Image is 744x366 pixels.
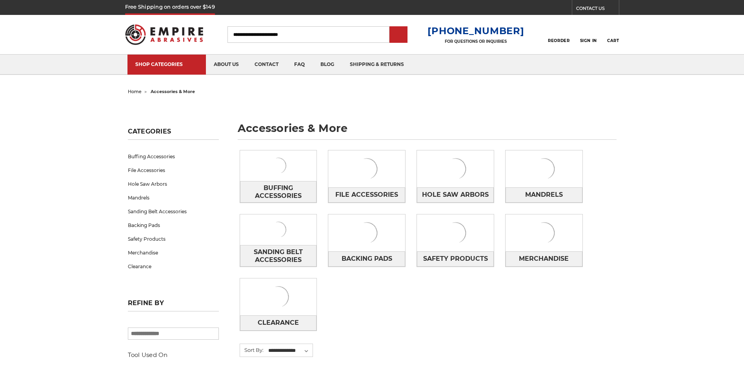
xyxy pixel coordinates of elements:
img: Mandrels [526,150,562,187]
a: Merchandise [506,251,582,267]
a: Safety Products [128,232,219,246]
img: Backing Pads [348,214,385,251]
a: CONTACT US [576,4,619,15]
a: Mandrels [506,187,582,203]
h5: Refine by [128,299,219,311]
span: Sanding Belt Accessories [240,245,317,267]
img: Merchandise [526,214,562,251]
span: Clearance [258,316,299,329]
span: Safety Products [423,252,488,265]
a: Clearance [128,260,219,273]
label: Sort By: [240,344,264,356]
a: Cart [607,26,619,43]
img: Clearance [260,278,297,315]
a: Buffing Accessories [128,150,219,163]
h5: Tool Used On [128,350,219,360]
span: Hole Saw Arbors [422,188,489,201]
a: File Accessories [128,163,219,177]
a: blog [313,55,342,75]
span: Merchandise [519,252,569,265]
a: Hole Saw Arbors [128,177,219,191]
span: Mandrels [525,188,563,201]
span: Reorder [548,38,569,43]
a: Hole Saw Arbors [417,187,494,203]
img: Hole Saw Arbors [437,150,474,187]
a: contact [247,55,286,75]
span: Buffing Accessories [240,181,317,203]
a: Mandrels [128,191,219,205]
img: File Accessories [348,150,385,187]
a: [PHONE_NUMBER] [427,25,524,37]
span: Cart [607,38,619,43]
input: Submit [391,27,406,43]
span: Sign In [580,38,597,43]
a: Sanding Belt Accessories [240,245,317,267]
img: Sanding Belt Accessories [263,214,293,245]
a: Safety Products [417,251,494,267]
a: Merchandise [128,246,219,260]
h5: Categories [128,128,219,140]
img: Buffing Accessories [263,150,293,181]
h1: accessories & more [238,123,617,140]
a: Backing Pads [328,251,405,267]
a: Backing Pads [128,218,219,232]
div: SHOP CATEGORIES [135,61,198,67]
span: File Accessories [335,188,398,201]
a: faq [286,55,313,75]
a: about us [206,55,247,75]
span: accessories & more [151,89,195,94]
a: Sanding Belt Accessories [128,205,219,218]
a: Buffing Accessories [240,181,317,203]
select: Sort By: [267,345,313,357]
span: Backing Pads [342,252,392,265]
a: SHOP CATEGORIES [127,55,206,75]
img: Safety Products [437,214,474,251]
a: Reorder [548,26,569,43]
p: FOR QUESTIONS OR INQUIRIES [427,39,524,44]
a: File Accessories [328,187,405,203]
a: shipping & returns [342,55,412,75]
a: Clearance [240,315,317,331]
a: home [128,89,142,94]
img: Empire Abrasives [125,19,204,50]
